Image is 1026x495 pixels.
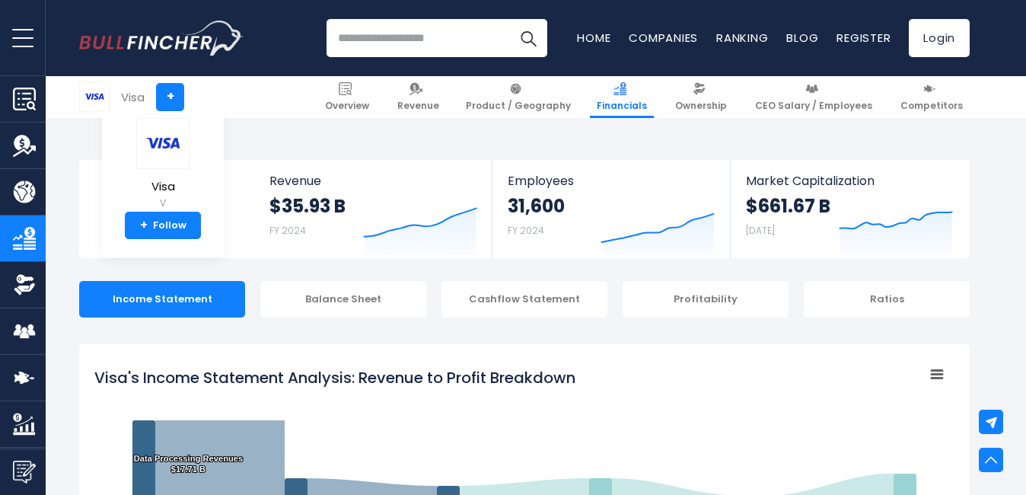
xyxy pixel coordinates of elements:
div: Income Statement [79,281,245,318]
span: Product / Geography [466,100,571,112]
div: Balance Sheet [260,281,426,318]
a: Companies [629,30,698,46]
strong: 31,600 [508,194,565,218]
a: Competitors [894,76,970,118]
small: V [136,196,190,210]
tspan: Visa's Income Statement Analysis: Revenue to Profit Breakdown [94,367,575,388]
span: Market Capitalization [746,174,953,188]
a: +Follow [125,212,201,239]
div: Profitability [623,281,789,318]
text: Data Processing Revenues $17.71 B [134,454,244,474]
button: Search [509,19,547,57]
a: Register [836,30,891,46]
a: Overview [318,76,376,118]
strong: + [140,219,148,232]
a: Revenue [390,76,446,118]
a: Financials [590,76,654,118]
small: [DATE] [746,224,775,237]
strong: $35.93 B [269,194,346,218]
a: Market Capitalization $661.67 B [DATE] [731,160,968,258]
span: CEO Salary / Employees [755,100,872,112]
a: Product / Geography [459,76,578,118]
img: Bullfincher logo [79,21,244,56]
span: Visa [136,180,190,193]
a: Login [909,19,970,57]
a: Revenue $35.93 B FY 2024 [254,160,492,258]
img: V logo [80,82,109,111]
small: FY 2024 [508,224,544,237]
a: Ranking [716,30,768,46]
a: Visa V [135,117,190,212]
strong: $661.67 B [746,194,830,218]
a: Ownership [668,76,734,118]
span: Revenue [269,174,477,188]
div: Ratios [804,281,970,318]
a: Blog [786,30,818,46]
span: Ownership [675,100,727,112]
span: Competitors [900,100,963,112]
a: Go to homepage [79,21,243,56]
span: Financials [597,100,647,112]
a: Employees 31,600 FY 2024 [492,160,729,258]
a: CEO Salary / Employees [748,76,879,118]
a: Home [577,30,610,46]
span: Employees [508,174,714,188]
span: Revenue [397,100,439,112]
div: Cashflow Statement [441,281,607,318]
img: V logo [136,118,190,169]
div: Visa [121,88,145,106]
small: FY 2024 [269,224,306,237]
a: + [156,83,184,111]
img: Ownership [13,273,36,296]
span: Overview [325,100,369,112]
